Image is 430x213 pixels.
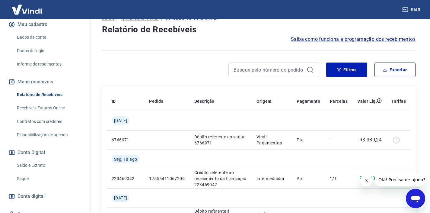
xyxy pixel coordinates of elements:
span: Olá! Precisa de ajuda? [4,4,51,9]
iframe: Mensagem da empresa [375,173,425,186]
p: Vindi Pagamentos [256,134,287,146]
span: Conta digital [18,192,45,201]
span: [DATE] [114,195,127,201]
p: 17555411067206 [149,176,185,182]
span: Seg, 18 ago [114,156,137,162]
p: Intermediador [256,176,287,182]
iframe: Botão para abrir a janela de mensagens [406,189,425,208]
p: Pix [297,176,320,182]
p: R$ 380,24 [359,175,382,182]
p: Pagamento [297,98,320,104]
button: Conta Digital [7,146,83,159]
p: Crédito referente ao recebimento da transação 223469042 [194,169,247,188]
p: - [330,137,348,143]
a: Recebíveis Futuros Online [14,102,83,114]
p: ID [112,98,116,104]
p: 223469042 [112,176,139,182]
p: 6766971 [112,137,139,143]
input: Busque pelo número do pedido [234,65,304,74]
button: Meus recebíveis [7,75,83,89]
a: Contratos com credores [14,115,83,128]
p: Valor Líq. [357,98,377,104]
p: -R$ 380,24 [358,136,382,144]
button: Meu cadastro [7,18,83,31]
p: Origem [256,98,271,104]
p: Descrição [194,98,215,104]
a: Informe de rendimentos [14,58,83,70]
a: Relatório de Recebíveis [14,89,83,101]
button: Exportar [374,63,416,77]
a: Saldo e Extrato [14,159,83,172]
a: Dados da conta [14,31,83,44]
button: Sair [401,4,423,15]
button: Filtros [326,63,367,77]
iframe: Fechar mensagem [360,174,372,186]
a: Disponibilização de agenda [14,129,83,141]
a: Dados de login [14,45,83,57]
p: Pix [297,137,320,143]
p: 1/1 [330,176,348,182]
p: Parcelas [330,98,348,104]
a: Saque [14,173,83,185]
p: Pedido [149,98,163,104]
p: Débito referente ao saque 6766971 [194,134,247,146]
p: Tarifas [391,98,406,104]
img: Vindi [7,0,46,19]
span: [DATE] [114,118,127,124]
a: Saiba como funciona a programação dos recebimentos [291,36,416,43]
h4: Relatório de Recebíveis [102,24,416,36]
a: Conta digital [7,190,83,203]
